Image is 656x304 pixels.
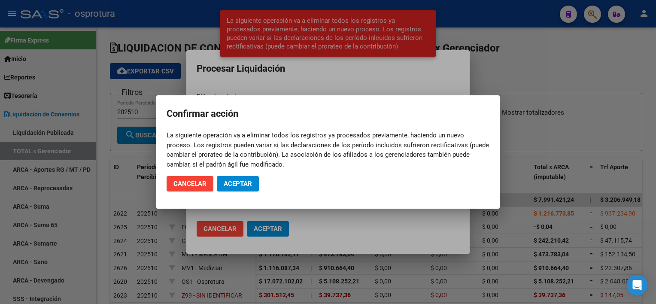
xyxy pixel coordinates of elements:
[217,176,259,192] button: Aceptar
[627,275,647,295] div: Open Intercom Messenger
[167,106,489,122] h2: Confirmar acción
[167,176,213,192] button: Cancelar
[224,180,252,188] span: Aceptar
[156,131,500,169] mat-dialog-content: La siguiente operación va a eliminar todos los registros ya procesados previamente, haciendo un n...
[173,180,207,188] span: Cancelar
